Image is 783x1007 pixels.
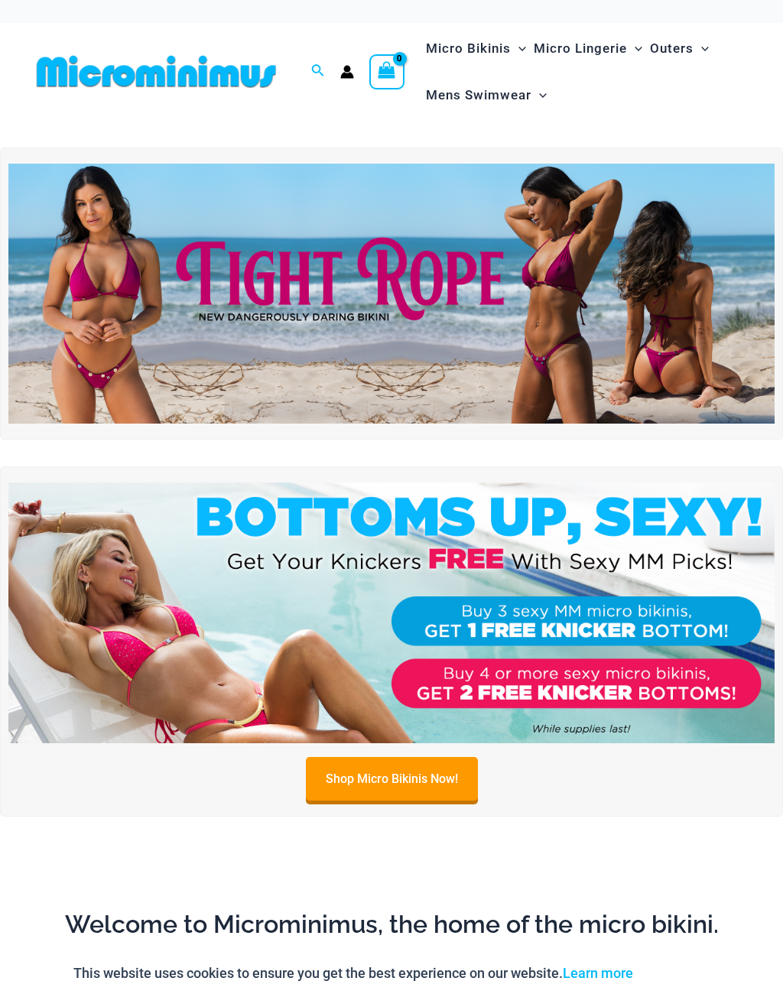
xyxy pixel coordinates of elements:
img: Tight Rope Pink Bikini [8,164,775,424]
span: Menu Toggle [694,29,709,68]
span: Micro Lingerie [534,29,627,68]
a: Account icon link [340,65,354,79]
a: Search icon link [311,62,325,81]
span: Menu Toggle [511,29,526,68]
button: Accept [645,955,710,992]
a: Micro LingerieMenu ToggleMenu Toggle [530,25,646,72]
span: Micro Bikinis [426,29,511,68]
a: Micro BikinisMenu ToggleMenu Toggle [422,25,530,72]
nav: Site Navigation [420,23,752,121]
img: Buy 3 or 4 Bikinis Get Free Knicker Promo [8,482,775,743]
span: Menu Toggle [531,76,547,115]
a: Shop Micro Bikinis Now! [306,757,478,801]
span: Mens Swimwear [426,76,531,115]
h2: Welcome to Microminimus, the home of the micro bikini. [42,908,741,940]
a: Mens SwimwearMenu ToggleMenu Toggle [422,72,551,119]
span: Outers [650,29,694,68]
a: View Shopping Cart, empty [369,54,404,89]
a: Learn more [563,965,633,981]
a: OutersMenu ToggleMenu Toggle [646,25,713,72]
img: MM SHOP LOGO FLAT [31,54,282,89]
span: Menu Toggle [627,29,642,68]
p: This website uses cookies to ensure you get the best experience on our website. [73,962,633,985]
